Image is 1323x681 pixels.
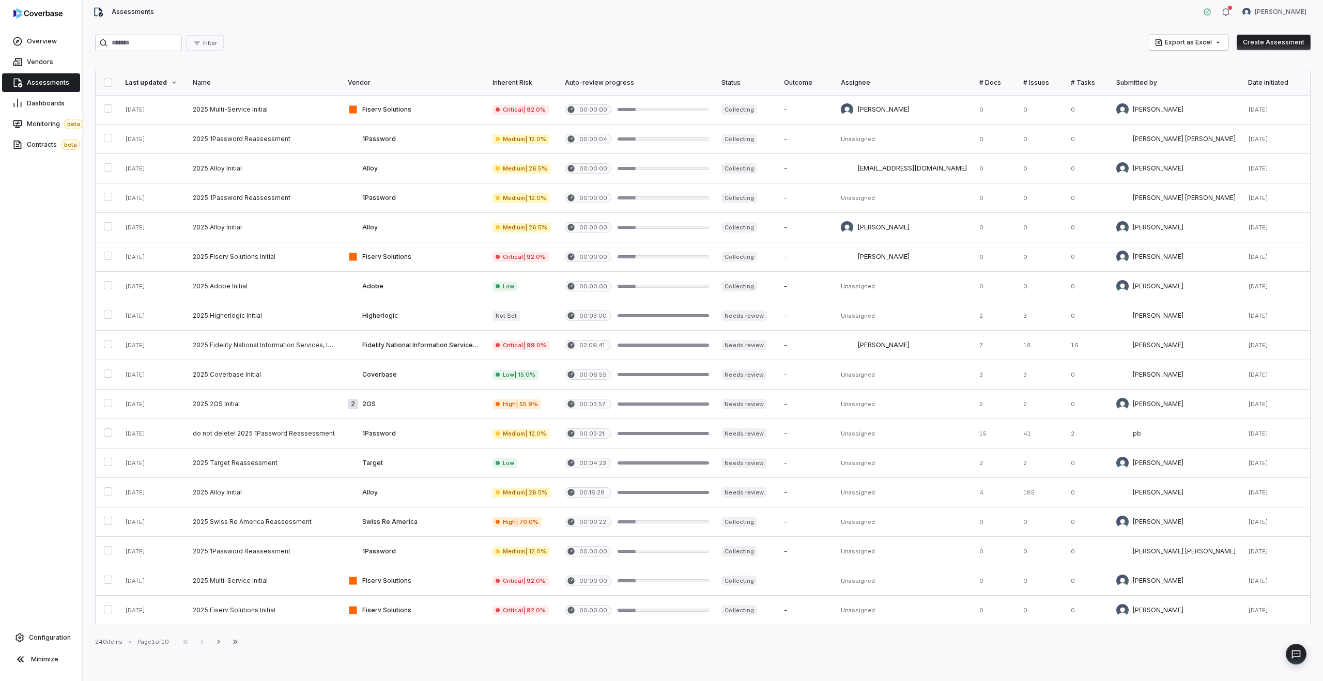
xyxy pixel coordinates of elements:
span: beta [61,140,80,150]
span: Assessments [112,8,154,16]
img: Brian Ball avatar [1116,516,1129,528]
td: - [778,301,835,331]
div: • [129,638,131,645]
span: Vendors [27,58,53,66]
button: Export as Excel [1148,35,1228,50]
td: - [778,596,835,625]
div: Date initiated [1248,79,1302,87]
td: - [778,360,835,390]
a: Assessments [2,73,80,92]
td: - [778,507,835,537]
td: - [778,331,835,360]
span: [PERSON_NAME] [1255,8,1306,16]
td: - [778,125,835,154]
a: Vendors [2,53,80,71]
img: Brian Ball avatar [841,221,853,234]
div: Last updated [125,79,180,87]
td: - [778,183,835,213]
a: Contractsbeta [2,135,80,154]
img: Lili Jiang avatar [1242,8,1251,16]
span: Configuration [29,633,71,642]
td: - [778,213,835,242]
td: - [778,95,835,125]
img: Brian Ball avatar [1116,575,1129,587]
img: Zi Chong Kao avatar [1116,486,1129,499]
img: Brian Ball avatar [1116,162,1129,175]
a: Monitoringbeta [2,115,80,133]
button: Filter [186,35,224,51]
a: Overview [2,32,80,51]
td: - [778,537,835,566]
span: Monitoring [27,119,83,129]
button: Minimize [4,649,78,670]
td: - [778,419,835,448]
img: Brian Ball avatar [1116,103,1129,116]
div: Status [721,79,771,87]
div: # Tasks [1071,79,1104,87]
span: Overview [27,37,57,45]
span: Assessments [27,79,69,87]
span: Contracts [27,140,80,150]
img: David Gold avatar [1116,368,1129,381]
img: Clarence Chio avatar [1116,339,1129,351]
img: Lili Jiang avatar [1116,280,1129,292]
div: Vendor [348,79,480,87]
td: - [778,478,835,507]
span: Filter [203,39,217,47]
div: Assignee [841,79,967,87]
a: Dashboards [2,94,80,113]
img: Clarence Chio avatar [841,251,853,263]
td: - [778,448,835,478]
img: Brian Ball avatar [841,103,853,116]
td: - [778,154,835,183]
img: null null avatar [841,162,853,175]
div: Submitted by [1116,79,1236,87]
div: Page 1 of 10 [137,638,169,646]
button: Create Assessment [1237,35,1311,50]
span: beta [64,119,83,129]
td: - [778,242,835,272]
td: - [778,272,835,301]
div: # Docs [979,79,1011,87]
div: Name [193,79,335,87]
td: - [778,390,835,419]
button: Lili Jiang avatar[PERSON_NAME] [1236,4,1313,20]
div: # Issues [1023,79,1058,87]
div: Auto-review progress [565,79,710,87]
span: Dashboards [27,99,65,107]
img: Gage Krause avatar [1116,133,1129,145]
div: Inherent Risk [493,79,552,87]
img: Brian Ball avatar [1116,251,1129,263]
a: Configuration [4,628,78,647]
img: Clarence Chio avatar [841,339,853,351]
div: Outcome [784,79,829,87]
img: Lili Jiang avatar [1116,398,1129,410]
td: - [778,566,835,596]
img: Gage Krause avatar [1116,192,1129,204]
div: 240 items [95,638,122,646]
img: Brian Ball avatar [1116,221,1129,234]
img: Lili Jiang avatar [1116,457,1129,469]
span: Minimize [31,655,58,663]
img: Brian Ball avatar [1116,604,1129,616]
img: logo-D7KZi-bG.svg [13,8,63,19]
img: Gage Krause avatar [1116,545,1129,558]
img: Zi Chong Kao avatar [1116,309,1129,322]
img: pb null avatar [1116,427,1129,440]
